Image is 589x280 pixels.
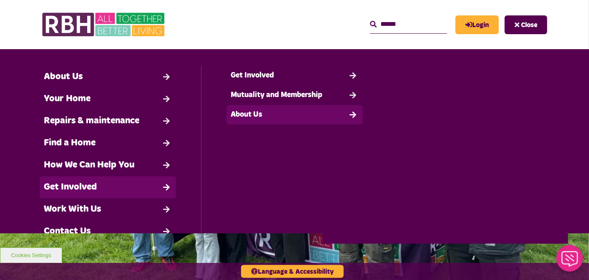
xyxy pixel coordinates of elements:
[40,154,176,176] a: How We Can Help You
[40,176,176,198] a: Get Involved
[40,198,176,220] a: Work With Us
[40,110,176,132] a: Repairs & maintenance
[551,242,589,280] iframe: Netcall Web Assistant for live chat
[227,105,362,125] a: About Us
[521,22,537,28] span: Close
[456,15,499,34] a: MyRBH
[40,66,176,88] a: About Us
[40,220,176,242] a: Contact Us
[227,85,362,105] a: Mutuality and Membership
[505,15,547,34] button: Navigation
[40,88,176,110] a: Your Home
[42,8,167,41] img: RBH
[370,15,447,33] input: Search
[40,132,176,154] a: Find a Home
[227,66,362,85] a: Get Involved
[241,265,344,278] button: Language & Accessibility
